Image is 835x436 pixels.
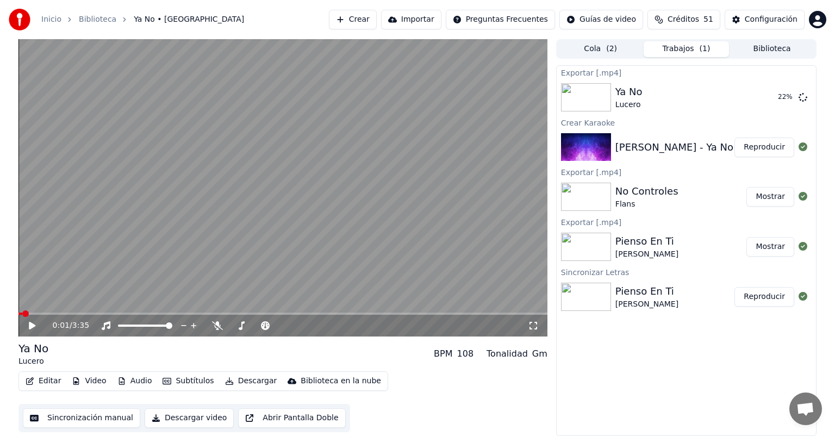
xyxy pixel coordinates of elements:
[644,41,730,57] button: Trabajos
[53,320,79,331] div: /
[745,14,797,25] div: Configuración
[113,373,157,389] button: Audio
[778,93,794,102] div: 22 %
[615,299,678,310] div: [PERSON_NAME]
[615,249,678,260] div: [PERSON_NAME]
[734,287,794,307] button: Reproducir
[9,9,30,30] img: youka
[79,14,116,25] a: Biblioteca
[615,234,678,249] div: Pienso En Ti
[21,373,65,389] button: Editar
[725,10,805,29] button: Configuración
[53,320,70,331] span: 0:01
[18,341,48,356] div: Ya No
[381,10,441,29] button: Importar
[559,10,643,29] button: Guías de video
[434,347,452,360] div: BPM
[746,187,794,207] button: Mostrar
[789,393,822,425] div: Chat abierto
[67,373,110,389] button: Video
[446,10,555,29] button: Preguntas Frecuentes
[145,408,234,428] button: Descargar video
[18,356,48,367] div: Lucero
[615,284,678,299] div: Pienso En Ti
[134,14,244,25] span: Ya No • [GEOGRAPHIC_DATA]
[729,41,815,57] button: Biblioteca
[557,215,816,228] div: Exportar [.mp4]
[703,14,713,25] span: 51
[615,99,643,110] div: Lucero
[557,116,816,129] div: Crear Karaoke
[606,43,617,54] span: ( 2 )
[158,373,218,389] button: Subtítulos
[615,184,678,199] div: No Controles
[746,237,794,257] button: Mostrar
[221,373,282,389] button: Descargar
[532,347,547,360] div: Gm
[23,408,140,428] button: Sincronización manual
[557,165,816,178] div: Exportar [.mp4]
[558,41,644,57] button: Cola
[668,14,699,25] span: Créditos
[457,347,474,360] div: 108
[700,43,711,54] span: ( 1 )
[487,347,528,360] div: Tonalidad
[72,320,89,331] span: 3:35
[615,140,733,155] div: [PERSON_NAME] - Ya No
[615,199,678,210] div: Flans
[301,376,381,387] div: Biblioteca en la nube
[615,84,643,99] div: Ya No
[329,10,377,29] button: Crear
[557,265,816,278] div: Sincronizar Letras
[734,138,794,157] button: Reproducir
[41,14,61,25] a: Inicio
[41,14,244,25] nav: breadcrumb
[647,10,720,29] button: Créditos51
[557,66,816,79] div: Exportar [.mp4]
[238,408,345,428] button: Abrir Pantalla Doble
